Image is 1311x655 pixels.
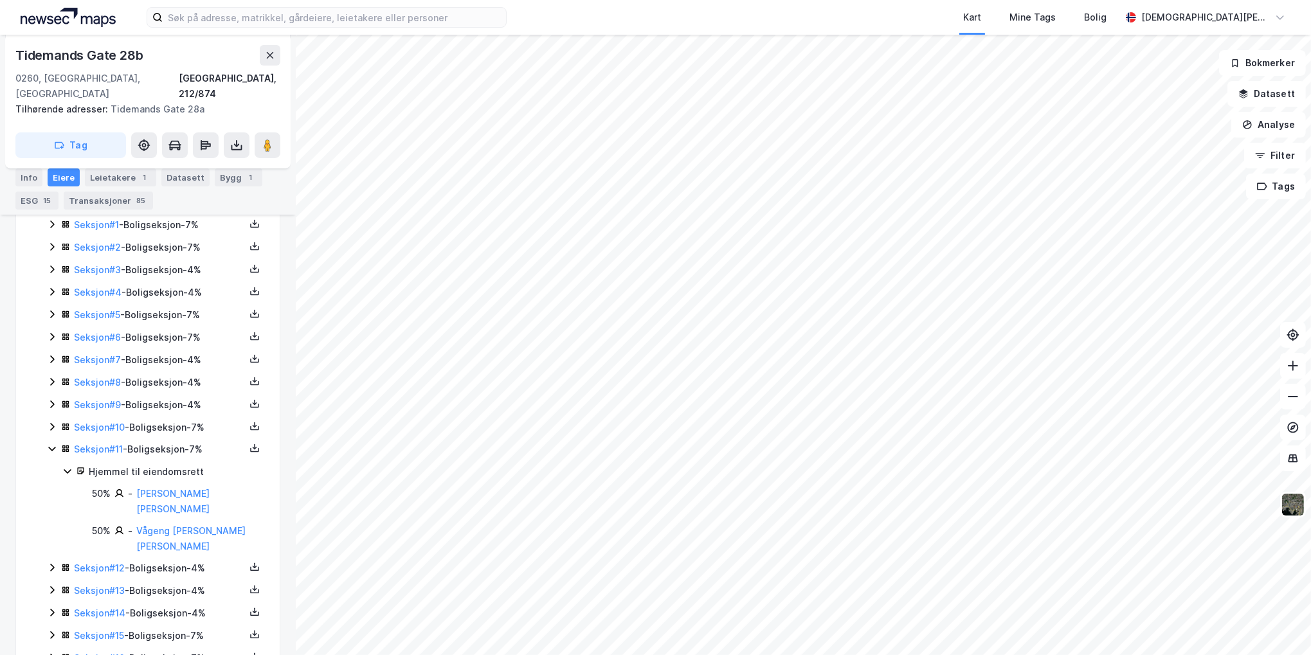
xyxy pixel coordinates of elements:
[15,45,145,66] div: Tidemands Gate 28b
[1246,174,1306,199] button: Tags
[74,583,245,598] div: - Boligseksjon - 4%
[74,377,121,388] a: Seksjon#8
[74,309,120,320] a: Seksjon#5
[1219,50,1306,76] button: Bokmerker
[74,562,125,573] a: Seksjon#12
[92,523,111,539] div: 50%
[1281,492,1305,517] img: 9k=
[74,561,245,576] div: - Boligseksjon - 4%
[1227,81,1306,107] button: Datasett
[74,422,125,433] a: Seksjon#10
[89,464,264,480] div: Hjemmel til eiendomsrett
[74,375,245,390] div: - Boligseksjon - 4%
[74,332,121,343] a: Seksjon#6
[74,420,245,435] div: - Boligseksjon - 7%
[74,397,245,413] div: - Boligseksjon - 4%
[74,630,124,641] a: Seksjon#15
[163,8,506,27] input: Søk på adresse, matrikkel, gårdeiere, leietakere eller personer
[74,444,123,454] a: Seksjon#11
[74,585,125,596] a: Seksjon#13
[1084,10,1107,25] div: Bolig
[74,264,121,275] a: Seksjon#3
[136,488,210,514] a: [PERSON_NAME] [PERSON_NAME]
[15,103,111,114] span: Tilhørende adresser:
[15,168,42,186] div: Info
[161,168,210,186] div: Datasett
[74,307,245,323] div: - Boligseksjon - 7%
[1244,143,1306,168] button: Filter
[74,606,245,621] div: - Boligseksjon - 4%
[15,192,59,210] div: ESG
[74,242,121,253] a: Seksjon#2
[64,192,153,210] div: Transaksjoner
[15,102,270,117] div: Tidemands Gate 28a
[74,262,245,278] div: - Boligseksjon - 4%
[74,607,125,618] a: Seksjon#14
[74,399,121,410] a: Seksjon#9
[74,240,245,255] div: - Boligseksjon - 7%
[128,486,132,501] div: -
[1141,10,1270,25] div: [DEMOGRAPHIC_DATA][PERSON_NAME]
[179,71,280,102] div: [GEOGRAPHIC_DATA], 212/874
[15,132,126,158] button: Tag
[74,628,245,643] div: - Boligseksjon - 7%
[1231,112,1306,138] button: Analyse
[74,287,122,298] a: Seksjon#4
[215,168,262,186] div: Bygg
[128,523,132,539] div: -
[136,525,246,552] a: Vågeng [PERSON_NAME] [PERSON_NAME]
[1247,593,1311,655] iframe: Chat Widget
[134,194,148,207] div: 85
[41,194,53,207] div: 15
[74,330,245,345] div: - Boligseksjon - 7%
[74,285,245,300] div: - Boligseksjon - 4%
[74,352,245,368] div: - Boligseksjon - 4%
[15,71,179,102] div: 0260, [GEOGRAPHIC_DATA], [GEOGRAPHIC_DATA]
[963,10,981,25] div: Kart
[74,442,245,457] div: - Boligseksjon - 7%
[85,168,156,186] div: Leietakere
[48,168,80,186] div: Eiere
[92,486,111,501] div: 50%
[21,8,116,27] img: logo.a4113a55bc3d86da70a041830d287a7e.svg
[74,217,245,233] div: - Boligseksjon - 7%
[244,171,257,184] div: 1
[138,171,151,184] div: 1
[1009,10,1056,25] div: Mine Tags
[74,219,119,230] a: Seksjon#1
[74,354,121,365] a: Seksjon#7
